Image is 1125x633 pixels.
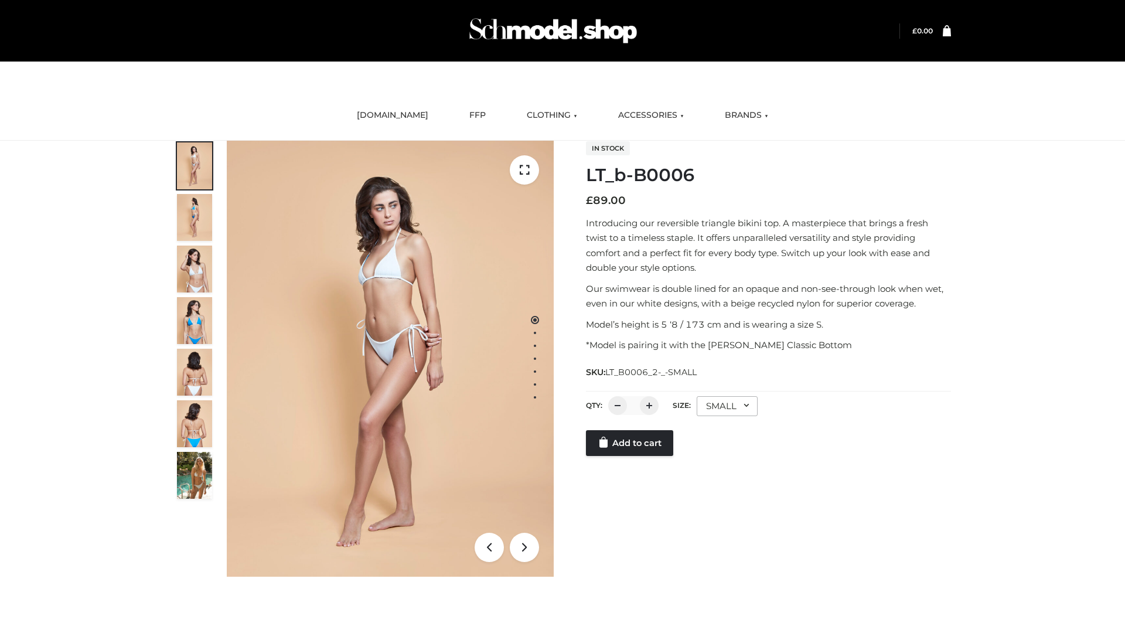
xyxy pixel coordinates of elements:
label: QTY: [586,401,602,410]
bdi: 0.00 [912,26,933,35]
span: SKU: [586,365,698,379]
label: Size: [673,401,691,410]
span: LT_B0006_2-_-SMALL [605,367,697,377]
a: FFP [461,103,495,128]
img: ArielClassicBikiniTop_CloudNine_AzureSky_OW114ECO_1 [227,141,554,577]
a: ACCESSORIES [609,103,693,128]
div: SMALL [697,396,758,416]
a: £0.00 [912,26,933,35]
p: Introducing our reversible triangle bikini top. A masterpiece that brings a fresh twist to a time... [586,216,951,275]
img: ArielClassicBikiniTop_CloudNine_AzureSky_OW114ECO_2-scaled.jpg [177,194,212,241]
p: Our swimwear is double lined for an opaque and non-see-through look when wet, even in our white d... [586,281,951,311]
img: Schmodel Admin 964 [465,8,641,54]
img: ArielClassicBikiniTop_CloudNine_AzureSky_OW114ECO_7-scaled.jpg [177,349,212,396]
bdi: 89.00 [586,194,626,207]
h1: LT_b-B0006 [586,165,951,186]
img: ArielClassicBikiniTop_CloudNine_AzureSky_OW114ECO_4-scaled.jpg [177,297,212,344]
span: £ [586,194,593,207]
a: BRANDS [716,103,777,128]
img: Arieltop_CloudNine_AzureSky2.jpg [177,452,212,499]
span: In stock [586,141,630,155]
p: *Model is pairing it with the [PERSON_NAME] Classic Bottom [586,338,951,353]
img: ArielClassicBikiniTop_CloudNine_AzureSky_OW114ECO_3-scaled.jpg [177,246,212,292]
a: [DOMAIN_NAME] [348,103,437,128]
p: Model’s height is 5 ‘8 / 173 cm and is wearing a size S. [586,317,951,332]
a: CLOTHING [518,103,586,128]
a: Add to cart [586,430,673,456]
img: ArielClassicBikiniTop_CloudNine_AzureSky_OW114ECO_8-scaled.jpg [177,400,212,447]
img: ArielClassicBikiniTop_CloudNine_AzureSky_OW114ECO_1-scaled.jpg [177,142,212,189]
span: £ [912,26,917,35]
